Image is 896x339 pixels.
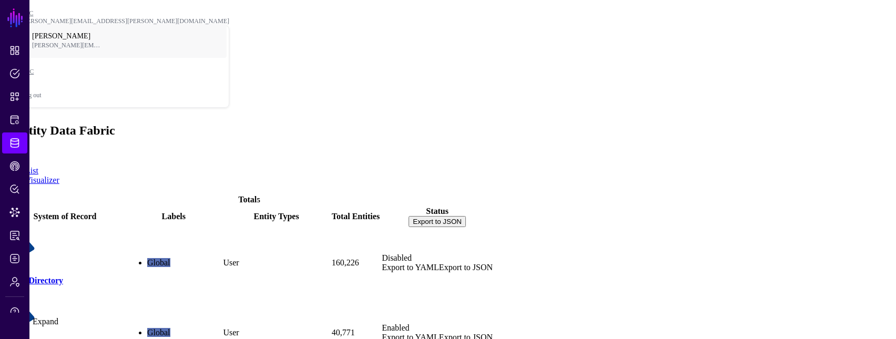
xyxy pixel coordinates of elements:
h2: Identity Data Fabric [4,124,892,138]
a: SGNL [6,6,24,29]
a: CAEP Hub [2,156,27,177]
span: Dashboard [9,45,20,56]
a: Snippets [2,86,27,107]
span: Global [147,328,170,337]
a: Export to YAML [382,263,439,272]
span: Identity Data Fabric [9,138,20,148]
span: Logs [9,253,20,264]
div: Labels [126,212,221,221]
span: POC [22,68,106,76]
a: List [25,166,38,175]
button: Export to JSON [409,216,466,227]
strong: Total [238,195,257,204]
span: Support [9,306,20,317]
td: 160,226 [331,229,380,297]
a: Export to JSON [439,263,493,272]
div: Expand [33,317,58,326]
a: Visualizer [25,176,59,184]
div: Log out [22,91,229,99]
a: ActiveDirectory [6,276,63,285]
a: Dashboard [2,40,27,61]
small: 5 [257,196,260,204]
a: Identity Data Fabric [2,132,27,153]
div: [PERSON_NAME][EMAIL_ADDRESS][PERSON_NAME][DOMAIN_NAME] [21,17,229,25]
div: Status [382,207,493,216]
a: Policy Lens [2,179,27,200]
div: System of Record [6,212,124,221]
a: Policies [2,63,27,84]
a: Data Lens [2,202,27,223]
span: Global [147,258,170,267]
span: [PERSON_NAME][EMAIL_ADDRESS][PERSON_NAME][DOMAIN_NAME] [32,42,103,49]
span: Snippets [9,91,20,102]
span: Enabled [382,323,409,332]
span: Disabled [382,253,412,262]
a: Protected Systems [2,109,27,130]
span: CAEP Hub [9,161,20,171]
span: Reports [9,230,20,241]
td: User [222,229,330,297]
span: Admin [9,276,20,287]
a: Logs [2,248,27,269]
a: Reports [2,225,27,246]
a: POC [22,55,229,88]
span: Entity Types [254,212,299,221]
span: Protected Systems [9,115,20,125]
span: Data Lens [9,207,20,218]
span: Policies [9,68,20,79]
span: Policy Lens [9,184,20,194]
div: Total Entities [332,212,380,221]
span: [PERSON_NAME] [32,32,103,40]
a: Admin [2,271,27,292]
